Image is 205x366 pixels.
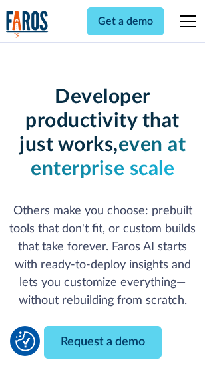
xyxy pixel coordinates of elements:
img: Logo of the analytics and reporting company Faros. [6,11,49,38]
a: home [6,11,49,38]
p: Others make you choose: prebuilt tools that don't fit, or custom builds that take forever. Faros ... [6,202,199,310]
a: Request a demo [44,326,162,359]
strong: Developer productivity that just works, [19,87,180,155]
button: Cookie Settings [15,331,35,351]
a: Get a demo [87,7,164,35]
div: menu [172,5,199,37]
img: Revisit consent button [15,331,35,351]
